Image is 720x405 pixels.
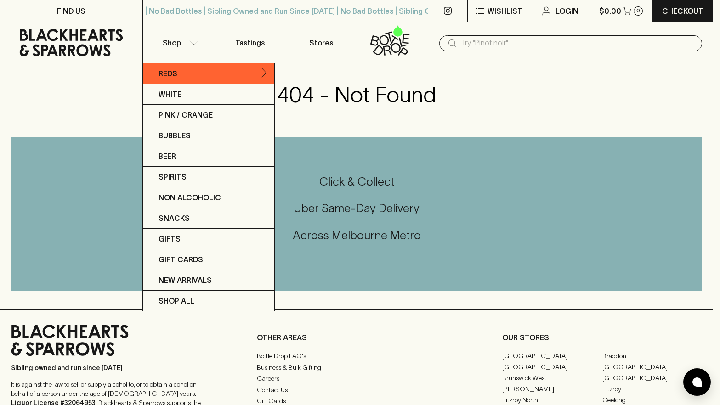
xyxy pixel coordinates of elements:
p: Spirits [159,171,187,182]
p: New Arrivals [159,275,212,286]
a: Gifts [143,229,274,249]
a: Spirits [143,167,274,187]
p: Gift Cards [159,254,203,265]
p: Gifts [159,233,181,244]
p: Reds [159,68,177,79]
img: bubble-icon [692,377,702,387]
p: Beer [159,151,176,162]
p: White [159,89,181,100]
a: Reds [143,63,274,84]
a: Non Alcoholic [143,187,274,208]
a: New Arrivals [143,270,274,291]
p: Pink / Orange [159,109,213,120]
a: White [143,84,274,105]
p: Non Alcoholic [159,192,221,203]
a: Bubbles [143,125,274,146]
p: Snacks [159,213,190,224]
p: SHOP ALL [159,295,194,306]
a: Snacks [143,208,274,229]
p: Bubbles [159,130,191,141]
a: Beer [143,146,274,167]
a: SHOP ALL [143,291,274,311]
a: Pink / Orange [143,105,274,125]
a: Gift Cards [143,249,274,270]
